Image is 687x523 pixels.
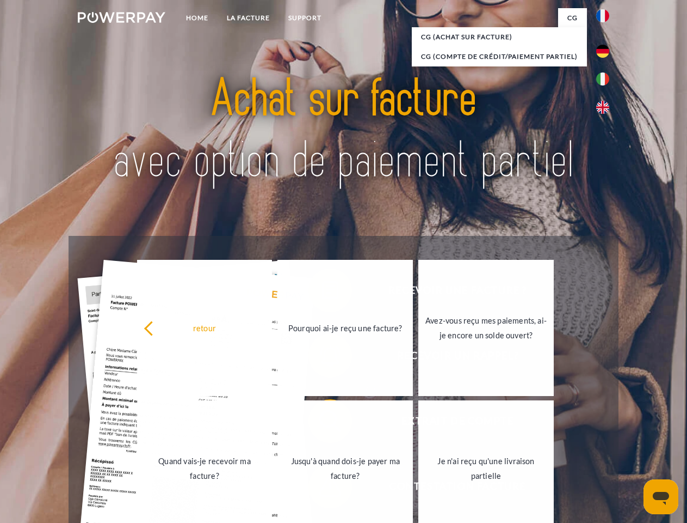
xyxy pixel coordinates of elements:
img: en [596,101,609,114]
iframe: Bouton de lancement de la fenêtre de messagerie [643,479,678,514]
div: Jusqu'à quand dois-je payer ma facture? [284,454,406,483]
a: LA FACTURE [218,8,279,28]
div: Pourquoi ai-je reçu une facture? [284,320,406,335]
img: logo-powerpay-white.svg [78,12,165,23]
a: Home [177,8,218,28]
div: Avez-vous reçu mes paiements, ai-je encore un solde ouvert? [425,313,547,343]
div: retour [144,320,266,335]
img: title-powerpay_fr.svg [104,52,583,209]
a: Support [279,8,331,28]
div: Quand vais-je recevoir ma facture? [144,454,266,483]
img: fr [596,9,609,22]
a: CG (achat sur facture) [412,27,587,47]
a: Avez-vous reçu mes paiements, ai-je encore un solde ouvert? [418,260,554,396]
img: de [596,45,609,58]
img: it [596,72,609,86]
a: CG (Compte de crédit/paiement partiel) [412,47,587,66]
a: CG [558,8,587,28]
div: Je n'ai reçu qu'une livraison partielle [425,454,547,483]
